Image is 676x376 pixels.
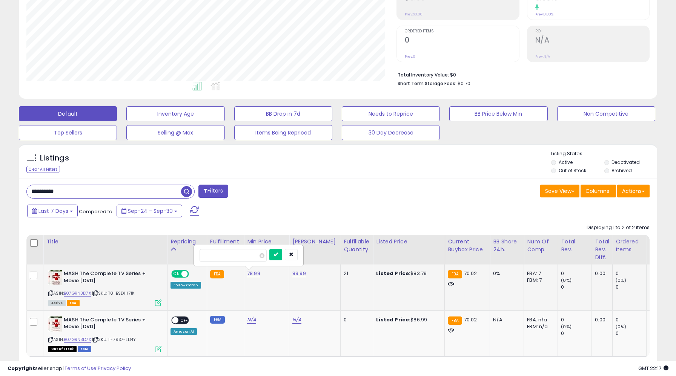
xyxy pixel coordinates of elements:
button: Inventory Age [126,106,224,121]
a: N/A [292,316,301,324]
div: FBA: n/a [527,316,552,323]
span: FBM [78,346,91,352]
small: (0%) [561,324,572,330]
span: ON [172,271,181,277]
div: FBM: n/a [527,323,552,330]
small: Prev: N/A [535,54,550,59]
a: 89.99 [292,270,306,277]
div: 0 [561,284,591,290]
div: Amazon AI [171,328,197,335]
small: (0%) [616,277,626,283]
button: BB Drop in 7d [234,106,332,121]
div: $86.99 [376,316,439,323]
div: seller snap | | [8,365,131,372]
button: Non Competitive [557,106,655,121]
small: FBA [210,270,224,278]
label: Out of Stock [559,167,586,174]
button: Save View [540,185,579,197]
button: Top Sellers [19,125,117,140]
span: Last 7 Days [38,207,68,215]
div: Fulfillable Quantity [344,238,370,254]
div: 0 [561,316,591,323]
div: Follow Comp [171,282,201,289]
div: ASIN: [48,316,161,352]
div: ASIN: [48,270,161,305]
small: FBM [210,316,225,324]
span: 2025-10-8 22:17 GMT [638,365,668,372]
span: Ordered Items [405,29,519,34]
div: 21 [344,270,367,277]
div: Current Buybox Price [448,238,487,254]
div: Clear All Filters [26,166,60,173]
a: Privacy Policy [98,365,131,372]
div: Num of Comp. [527,238,555,254]
button: Selling @ Max [126,125,224,140]
span: Sep-24 - Sep-30 [128,207,173,215]
small: FBA [448,270,462,278]
div: Listed Price [376,238,441,246]
button: Items Being Repriced [234,125,332,140]
div: Min Price [247,238,286,246]
button: 30 Day Decrease [342,125,440,140]
span: Columns [585,187,609,195]
button: Default [19,106,117,121]
label: Deactivated [611,159,640,165]
div: 0.00 [595,316,607,323]
div: Repricing [171,238,204,246]
div: 0 [616,316,646,323]
button: Needs to Reprice [342,106,440,121]
b: Listed Price: [376,270,410,277]
div: 0 [616,284,646,290]
div: Total Rev. Diff. [595,238,609,261]
button: Sep-24 - Sep-30 [117,205,182,217]
small: FBA [448,316,462,325]
div: Total Rev. [561,238,588,254]
div: Ordered Items [616,238,643,254]
span: ROI [535,29,649,34]
img: 51qKgdBkPUL._SL40_.jpg [48,270,62,285]
span: | SKU: II-79S7-LD4Y [92,336,136,342]
small: (0%) [616,324,626,330]
a: 78.99 [247,270,260,277]
small: Prev: $0.00 [405,12,422,17]
a: B07GRN3D7X [64,290,91,297]
div: FBM: 7 [527,277,552,284]
div: 0 [616,270,646,277]
button: Actions [617,185,650,197]
h2: 0 [405,36,519,46]
span: | SKU: T8-BSD1-I71K [92,290,134,296]
h5: Listings [40,153,69,164]
div: Displaying 1 to 2 of 2 items [587,224,650,231]
b: Listed Price: [376,316,410,323]
div: [PERSON_NAME] [292,238,337,246]
div: BB Share 24h. [493,238,521,254]
h2: N/A [535,36,649,46]
small: (0%) [561,277,572,283]
div: 0 [561,270,591,277]
a: N/A [247,316,256,324]
label: Archived [611,167,632,174]
a: Terms of Use [65,365,97,372]
div: 0 [616,330,646,337]
div: Fulfillment [210,238,241,246]
div: FBA: 7 [527,270,552,277]
p: Listing States: [551,150,657,157]
button: Columns [581,185,616,197]
small: Prev: 0.00% [535,12,553,17]
b: MASH The Complete TV Series + Movie [DVD] [64,270,155,286]
span: All listings that are currently out of stock and unavailable for purchase on Amazon [48,346,77,352]
small: Prev: 0 [405,54,415,59]
span: OFF [188,271,200,277]
a: B07GRN3D7X [64,336,91,343]
div: 0.00 [595,270,607,277]
li: $0 [398,70,644,79]
span: All listings currently available for purchase on Amazon [48,300,66,306]
span: 70.02 [464,316,477,323]
b: Short Term Storage Fees: [398,80,456,87]
div: 0% [493,270,518,277]
div: $83.79 [376,270,439,277]
strong: Copyright [8,365,35,372]
span: Compared to: [79,208,114,215]
button: BB Price Below Min [449,106,547,121]
div: Title [46,238,164,246]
